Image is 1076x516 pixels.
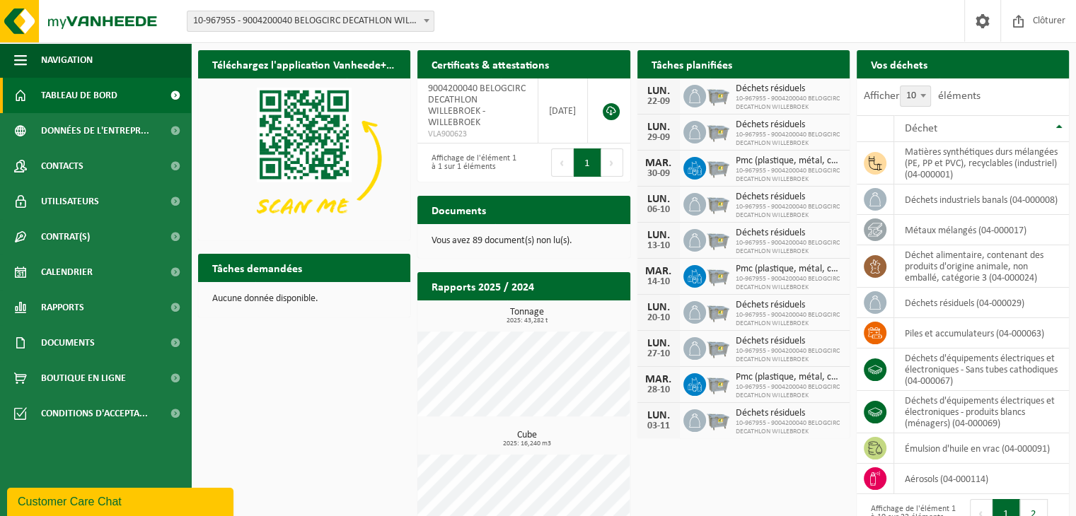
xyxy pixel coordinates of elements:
[706,263,730,287] img: WB-2500-GAL-GY-01
[644,122,673,133] div: LUN.
[894,245,1069,288] td: déchet alimentaire, contenant des produits d'origine animale, non emballé, catégorie 3 (04-000024)
[644,230,673,241] div: LUN.
[894,433,1069,464] td: émulsion d'huile en vrac (04-000091)
[644,169,673,179] div: 30-09
[644,410,673,421] div: LUN.
[417,272,548,300] h2: Rapports 2025 / 2024
[736,131,843,148] span: 10-967955 - 9004200040 BELOGCIRC DECATHLON WILLEBROEK
[428,129,526,140] span: VLA900623
[736,167,843,184] span: 10-967955 - 9004200040 BELOGCIRC DECATHLON WILLEBROEK
[901,86,930,106] span: 10
[41,396,148,431] span: Conditions d'accepta...
[644,421,673,431] div: 03-11
[644,349,673,359] div: 27-10
[424,317,630,324] span: 2025: 43,282 t
[198,78,410,238] img: Download de VHEPlus App
[198,50,410,78] h2: Téléchargez l'application Vanheede+ maintenant!
[41,148,83,184] span: Contacts
[601,148,623,177] button: Next
[187,11,434,32] span: 10-967955 - 9004200040 BELOGCIRC DECATHLON WILLEBROEK - WILLEBROEK
[644,205,673,215] div: 06-10
[736,408,843,419] span: Déchets résiduels
[706,335,730,359] img: WB-2500-GAL-GY-01
[736,192,843,203] span: Déchets résiduels
[637,50,746,78] h2: Tâches planifiées
[41,113,149,148] span: Données de l'entrepr...
[41,184,99,219] span: Utilisateurs
[644,313,673,323] div: 20-10
[644,194,673,205] div: LUN.
[706,371,730,395] img: WB-2500-GAL-GY-01
[507,300,629,328] a: Consulter les rapports
[41,42,93,78] span: Navigation
[736,119,843,131] span: Déchets résiduels
[644,385,673,395] div: 28-10
[644,374,673,385] div: MAR.
[644,133,673,143] div: 29-09
[894,142,1069,184] td: matières synthétiques durs mélangées (PE, PP et PVC), recyclables (industriel) (04-000001)
[644,277,673,287] div: 14-10
[212,294,396,304] p: Aucune donnée disponible.
[417,196,500,223] h2: Documents
[41,290,84,325] span: Rapports
[187,11,434,31] span: 10-967955 - 9004200040 BELOGCIRC DECATHLON WILLEBROEK - WILLEBROEK
[538,78,589,143] td: [DATE]
[736,203,843,220] span: 10-967955 - 9004200040 BELOGCIRC DECATHLON WILLEBROEK
[894,318,1069,348] td: Piles et accumulateurs (04-000063)
[736,95,843,112] span: 10-967955 - 9004200040 BELOGCIRC DECATHLON WILLEBROEK
[894,464,1069,494] td: aérosols (04-000114)
[644,86,673,97] div: LUN.
[41,325,95,360] span: Documents
[736,275,843,292] span: 10-967955 - 9004200040 BELOGCIRC DECATHLON WILLEBROEK
[736,300,843,311] span: Déchets résiduels
[706,155,730,179] img: WB-2500-GAL-GY-01
[706,191,730,215] img: WB-2500-GAL-GY-01
[428,83,526,128] span: 9004200040 BELOGCIRC DECATHLON WILLEBROEK - WILLEBROEK
[736,311,843,328] span: 10-967955 - 9004200040 BELOGCIRC DECATHLON WILLEBROEK
[857,50,942,78] h2: Vos déchets
[706,83,730,107] img: WB-2500-GAL-GY-01
[644,158,673,169] div: MAR.
[736,239,843,256] span: 10-967955 - 9004200040 BELOGCIRC DECATHLON WILLEBROEK
[7,485,236,516] iframe: chat widget
[424,440,630,447] span: 2025: 16,240 m3
[736,336,843,347] span: Déchets résiduels
[706,407,730,431] img: WB-2500-GAL-GY-01
[894,184,1069,215] td: déchets industriels banals (04-000008)
[706,119,730,143] img: WB-2500-GAL-GY-01
[41,254,93,290] span: Calendrier
[551,148,574,177] button: Previous
[736,347,843,364] span: 10-967955 - 9004200040 BELOGCIRC DECATHLON WILLEBROEK
[41,219,90,254] span: Contrat(s)
[424,147,516,178] div: Affichage de l'élément 1 à 1 sur 1 éléments
[644,302,673,313] div: LUN.
[736,383,843,400] span: 10-967955 - 9004200040 BELOGCIRC DECATHLON WILLEBROEK
[644,266,673,277] div: MAR.
[644,97,673,107] div: 22-09
[736,419,843,436] span: 10-967955 - 9004200040 BELOGCIRC DECATHLON WILLEBROEK
[41,360,126,396] span: Boutique en ligne
[894,215,1069,245] td: métaux mélangés (04-000017)
[894,288,1069,318] td: déchets résiduels (04-000029)
[432,236,615,246] p: Vous avez 89 document(s) non lu(s).
[424,430,630,447] h3: Cube
[905,123,937,134] span: Déchet
[900,86,931,107] span: 10
[894,391,1069,433] td: déchets d'équipements électriques et électroniques - produits blancs (ménagers) (04-000069)
[736,372,843,383] span: Pmc (plastique, métal, carton boisson) (industriel)
[706,299,730,323] img: WB-2500-GAL-GY-01
[644,338,673,349] div: LUN.
[736,228,843,239] span: Déchets résiduels
[736,83,843,95] span: Déchets résiduels
[864,90,980,102] label: Afficher éléments
[706,227,730,251] img: WB-2500-GAL-GY-01
[736,264,843,275] span: Pmc (plastique, métal, carton boisson) (industriel)
[644,241,673,251] div: 13-10
[198,254,316,281] h2: Tâches demandées
[894,348,1069,391] td: déchets d'équipements électriques et électroniques - Sans tubes cathodiques (04-000067)
[424,307,630,324] h3: Tonnage
[41,78,117,113] span: Tableau de bord
[574,148,601,177] button: 1
[736,156,843,167] span: Pmc (plastique, métal, carton boisson) (industriel)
